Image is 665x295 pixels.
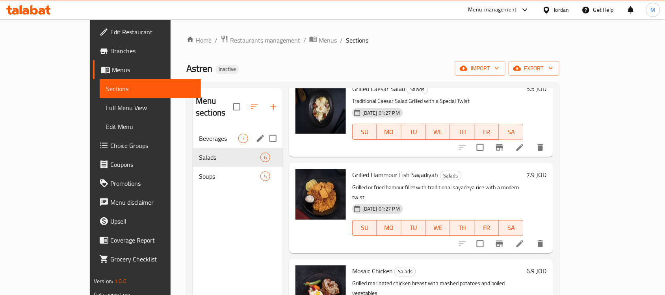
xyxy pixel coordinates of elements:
[468,5,517,15] div: Menu-management
[455,61,505,76] button: import
[100,98,201,117] a: Full Menu View
[377,220,401,236] button: MO
[356,222,374,233] span: SU
[475,124,499,140] button: FR
[440,171,461,180] span: Salads
[450,124,475,140] button: TH
[245,97,264,116] span: Sort sections
[114,276,126,286] span: 1.0.0
[215,65,239,74] div: Inactive
[319,35,337,45] span: Menus
[380,126,398,138] span: MO
[110,235,195,245] span: Coverage Report
[478,126,496,138] span: FR
[106,103,195,112] span: Full Menu View
[230,35,300,45] span: Restaurants management
[502,126,520,138] span: SA
[93,250,201,269] a: Grocery Checklist
[239,135,248,142] span: 7
[93,22,201,41] a: Edit Restaurant
[93,155,201,174] a: Coupons
[426,220,450,236] button: WE
[395,267,416,276] span: Salads
[93,193,201,212] a: Menu disclaimer
[193,126,283,189] nav: Menu sections
[295,83,346,134] img: Grilled Caesar Salad
[238,134,248,143] div: items
[407,85,428,94] span: Salads
[261,154,270,161] span: 6
[356,126,374,138] span: SU
[100,79,201,98] a: Sections
[352,83,405,95] span: Grilled Caesar Salad
[352,124,377,140] button: SU
[490,138,509,157] button: Branch-specific-item
[531,138,550,157] button: delete
[112,65,195,75] span: Menus
[527,265,547,276] h6: 6.9 JOD
[340,35,343,45] li: /
[405,126,423,138] span: TU
[260,153,270,162] div: items
[309,35,337,45] a: Menus
[502,222,520,233] span: SA
[515,239,525,248] a: Edit menu item
[110,27,195,37] span: Edit Restaurant
[515,143,525,152] a: Edit menu item
[264,97,283,116] button: Add section
[453,126,472,138] span: TH
[352,220,377,236] button: SU
[450,220,475,236] button: TH
[93,174,201,193] a: Promotions
[193,167,283,186] div: Soups5
[531,234,550,253] button: delete
[215,66,239,73] span: Inactive
[478,222,496,233] span: FR
[472,235,489,252] span: Select to update
[199,153,260,162] span: Salads
[110,254,195,264] span: Grocery Checklist
[380,222,398,233] span: MO
[651,6,656,14] span: M
[527,83,547,94] h6: 5.5 JOD
[196,95,233,119] h2: Menu sections
[440,171,462,180] div: Salads
[221,35,300,45] a: Restaurants management
[352,183,524,202] p: Grilled or fried hamour fillet with traditional sayadeya rice with a modern twist
[426,124,450,140] button: WE
[377,124,401,140] button: MO
[295,169,346,220] img: Grilled Hammour Fish Sayadiyah
[106,122,195,131] span: Edit Menu
[352,265,393,277] span: Mosaic Chicken
[475,220,499,236] button: FR
[515,63,553,73] span: export
[394,267,416,276] div: Salads
[110,198,195,207] span: Menu disclaimer
[401,220,426,236] button: TU
[193,148,283,167] div: Salads6
[94,276,113,286] span: Version:
[186,35,559,45] nav: breadcrumb
[346,35,368,45] span: Sections
[429,222,447,233] span: WE
[93,212,201,231] a: Upsell
[93,41,201,60] a: Branches
[199,134,238,143] span: Beverages
[193,129,283,148] div: Beverages7edit
[254,133,266,144] button: edit
[228,99,245,115] span: Select all sections
[100,117,201,136] a: Edit Menu
[490,234,509,253] button: Branch-specific-item
[499,124,524,140] button: SA
[499,220,524,236] button: SA
[352,169,438,181] span: Grilled Hammour Fish Sayadiyah
[509,61,559,76] button: export
[401,124,426,140] button: TU
[93,60,201,79] a: Menus
[554,6,569,14] div: Jordan
[199,172,260,181] span: Soups
[260,172,270,181] div: items
[472,139,489,156] span: Select to update
[110,160,195,169] span: Coupons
